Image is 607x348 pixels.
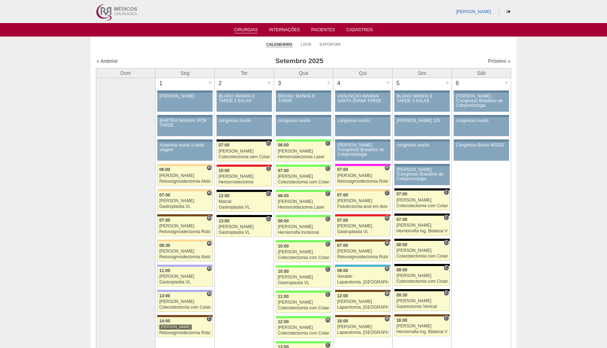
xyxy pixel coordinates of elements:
div: Key: Aviso [276,90,331,93]
a: H 07:00 [PERSON_NAME] Retossigmoidectomia Robótica [335,242,390,261]
div: Key: Christóvão da Gama [157,290,213,292]
span: Hospital [384,291,390,297]
div: Colecistectomia com Colangiografia VL [397,254,448,259]
span: Consultório [266,140,271,146]
div: Colecistectomia com Colangiografia VL [278,180,329,184]
div: Herniorrafia Ing. Bilateral VL [397,330,448,334]
div: Key: Brasil [276,215,331,217]
div: Key: Aviso [454,90,509,93]
span: 07:00 [219,143,230,148]
div: Key: Blanc [394,264,450,266]
div: [PERSON_NAME] [159,324,192,330]
span: 07:00 [337,193,348,198]
div: congresso murilo [278,118,329,123]
div: 2 [215,78,226,89]
span: Consultório [325,191,330,197]
div: [PERSON_NAME] [159,173,211,178]
span: Consultório [444,215,449,220]
div: Key: Santa Joana [335,315,390,317]
a: C 07:00 [PERSON_NAME] Colecistectomia com Colangiografia VL [394,190,450,210]
span: Hospital [384,266,390,271]
span: Consultório [384,190,390,196]
span: 07:00 [159,193,170,198]
div: Key: Aviso [335,115,390,117]
a: C 11:00 [PERSON_NAME] Colecistectomia com Colangiografia VL [276,293,331,313]
span: 07:00 [337,218,348,223]
div: [PERSON_NAME] [337,325,389,329]
div: Geraldo [337,274,389,279]
div: Key: Blanc [217,139,272,142]
div: Retossigmoidectomia Abdominal VL [159,255,211,259]
div: [PERSON_NAME] /Congresso Brasileiro de Coloproctologia [456,94,507,108]
div: 5 [393,78,404,89]
div: Ausencia murilo a tarde viagem [160,143,210,152]
span: 07:00 [397,192,408,197]
div: [PERSON_NAME] [337,224,389,228]
span: Consultório [444,290,449,296]
span: Hospital [207,190,212,196]
span: Consultório [444,189,449,195]
div: Key: Aviso [217,115,272,117]
span: Consultório [266,166,271,171]
div: BRASIL/ MANHÃ E TARDE [278,94,329,103]
span: Consultório [325,292,330,297]
div: Key: Brasil [276,265,331,267]
a: Exportar [319,42,341,47]
div: [PERSON_NAME] [397,223,448,228]
div: Hemorroidectomia [219,180,270,184]
div: BLANC/ MANHÃ E TARDE 2 SALAS [219,94,270,103]
div: Key: Blanc [217,190,272,192]
th: Sex [393,68,452,78]
a: Ausencia murilo a tarde viagem [157,142,213,161]
div: [PERSON_NAME] [159,199,211,203]
div: Key: Aviso [335,139,390,142]
span: Consultório [325,241,330,247]
div: Laparotomia, [GEOGRAPHIC_DATA], Drenagem, Bridas VL [337,280,389,285]
a: Congresso Bruno WGDD [454,142,509,161]
a: H 12:00 [PERSON_NAME] Laparotomia, [GEOGRAPHIC_DATA], Drenagem, Bridas [335,292,390,312]
a: Lista [301,42,311,47]
div: [PERSON_NAME] [160,94,210,99]
th: Dom [96,68,155,78]
div: Key: Bartira [157,164,213,166]
a: C 10:00 [PERSON_NAME] Gastroplastia VL [276,267,331,287]
a: C 12:00 Marcal Gastroplastia VL [217,192,272,212]
div: + [503,78,509,87]
div: Key: Aviso [394,164,450,166]
span: Hospital [384,316,390,322]
span: 11:00 [278,294,289,299]
a: H 16:00 [PERSON_NAME] Laparotomia, [GEOGRAPHIC_DATA], Drenagem, Bridas [335,317,390,337]
a: C 06:00 [PERSON_NAME] Hemorroidectomia Laser [276,142,331,161]
span: 07:00 [337,167,348,172]
div: 4 [333,78,344,89]
div: congresso murilo [397,143,448,148]
div: [PERSON_NAME] [278,325,329,330]
a: C 08:00 [PERSON_NAME] Hemorroidectomia Laser [276,192,331,212]
a: ASSUNÇÃO MANHÃ/ SANTA JOANA TARDE [335,93,390,112]
div: [PERSON_NAME] [337,199,389,203]
div: Key: Pro Matre [335,164,390,166]
div: Marcal [219,199,270,204]
div: Key: Assunção [335,214,390,216]
a: C 09:00 [PERSON_NAME] Herniorrafia Incisional [276,217,331,237]
div: + [385,78,391,87]
a: H 12:00 [PERSON_NAME] Colecistectomia com Colangiografia VL [276,318,331,338]
div: Retossigmoidectomia Robótica [337,179,389,184]
span: 09:00 [397,267,408,272]
span: Hospital [207,266,212,271]
span: Hospital [384,165,390,171]
div: Key: Brasil [276,240,331,242]
div: Herniorrafia Ing. Bilateral VL [397,229,448,233]
span: 08:00 [397,242,408,247]
span: 07:00 [278,168,289,173]
div: Colecistectomia com Colangiografia VL [278,306,329,310]
div: BARTIRA MANHÃ/ IFOR TARDE [160,118,210,128]
div: + [326,78,332,87]
a: C 14:00 [PERSON_NAME] Retossigmoidectomia Robótica [157,317,213,337]
th: Ter [215,68,274,78]
span: Hospital [207,291,212,297]
div: [PERSON_NAME] [278,225,329,229]
div: Key: Aviso [157,139,213,142]
span: Hospital [384,215,390,221]
a: C 08:00 [PERSON_NAME] Colecistectomia com Colangiografia VL [394,241,450,261]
